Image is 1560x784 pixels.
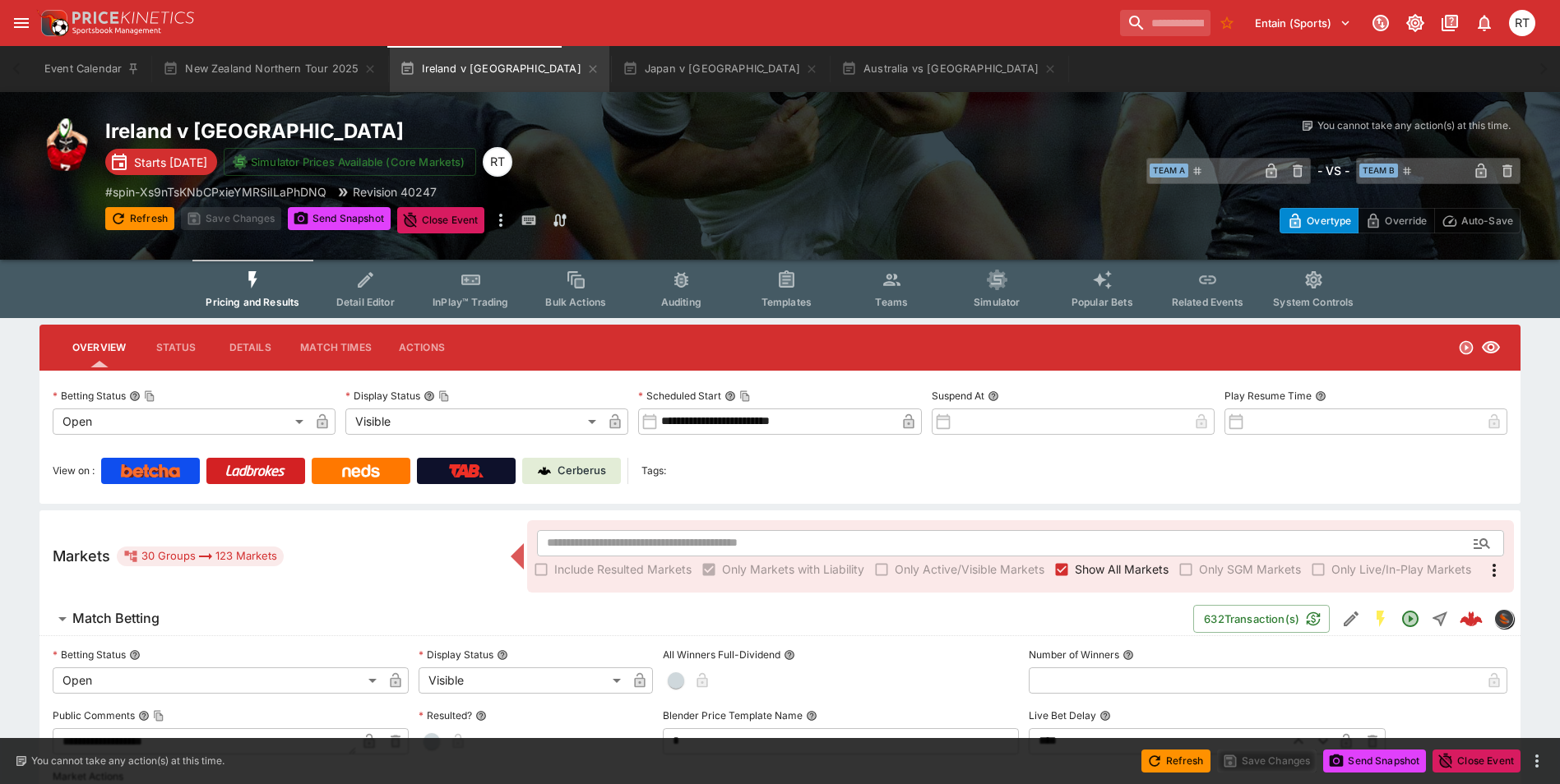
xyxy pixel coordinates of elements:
button: Match Times [287,328,385,367]
span: Bulk Actions [545,296,606,308]
button: Open [1467,528,1497,558]
img: PriceKinetics [72,12,194,24]
button: No Bookmarks [1214,10,1240,36]
h6: Match Betting [72,610,160,627]
div: Event type filters [192,260,1367,318]
button: more [1527,751,1547,771]
button: Copy To Clipboard [438,390,450,402]
button: Notifications [1470,8,1499,38]
p: Auto-Save [1461,212,1513,229]
p: Display Status [419,648,493,662]
span: Include Resulted Markets [554,560,692,578]
div: Visible [419,667,627,694]
span: Show All Markets [1075,560,1169,578]
svg: Visible [1481,338,1501,357]
span: Popular Bets [1072,296,1133,308]
button: Overview [59,328,139,367]
input: search [1120,10,1211,36]
img: PriceKinetics Logo [36,7,69,39]
p: All Winners Full-Dividend [663,648,780,662]
img: rugby_union.png [39,118,92,171]
h6: - VS - [1317,162,1349,179]
img: Ladbrokes [225,464,285,477]
button: Live Bet Delay [1099,710,1111,722]
h5: Markets [53,546,110,565]
button: Ireland v [GEOGRAPHIC_DATA] [390,46,609,92]
p: Scheduled Start [638,389,721,403]
button: Play Resume Time [1315,390,1326,402]
svg: Open [1400,609,1420,629]
span: Teams [875,296,908,308]
button: Details [213,328,287,367]
img: TabNZ [449,464,484,477]
span: Only Live/In-Play Markets [1331,560,1471,578]
button: Send Snapshot [288,207,391,230]
button: Display Status [497,649,508,661]
span: Only Active/Visible Markets [895,560,1044,578]
button: Resulted? [475,710,487,722]
span: Pricing and Results [206,296,299,308]
button: Documentation [1435,8,1465,38]
img: logo-cerberus--red.svg [1460,607,1483,630]
button: Refresh [105,207,174,230]
label: Tags: [641,458,666,484]
button: Australia vs [GEOGRAPHIC_DATA] [831,46,1067,92]
button: New Zealand Northern Tour 2025 [153,46,387,92]
button: more [491,207,511,233]
p: Resulted? [419,708,472,722]
span: Detail Editor [336,296,395,308]
button: Japan v [GEOGRAPHIC_DATA] [613,46,828,92]
p: Suspend At [932,389,984,403]
span: Templates [761,296,812,308]
button: All Winners Full-Dividend [784,649,795,661]
button: Betting StatusCopy To Clipboard [129,390,141,402]
img: Cerberus [538,464,551,477]
img: Neds [342,464,379,477]
p: Starts [DATE] [134,154,207,171]
button: Match Betting [39,602,1193,635]
p: Cerberus [558,463,606,479]
span: Simulator [974,296,1020,308]
p: Blender Price Template Name [663,708,803,722]
button: Close Event [1433,749,1521,772]
p: Live Bet Delay [1029,708,1096,722]
button: Status [139,328,213,367]
p: Override [1385,212,1427,229]
p: Play Resume Time [1224,389,1312,403]
svg: More [1484,560,1504,580]
button: Copy To Clipboard [144,390,155,402]
span: Only SGM Markets [1199,560,1301,578]
button: Copy To Clipboard [153,710,164,722]
button: Actions [385,328,459,367]
div: Richard Tatton [1509,10,1535,36]
button: Number of Winners [1123,649,1134,661]
span: System Controls [1273,296,1354,308]
div: Richard Tatton [483,147,512,177]
button: Scheduled StartCopy To Clipboard [724,390,736,402]
p: Display Status [345,389,420,403]
button: Connected to PK [1366,8,1396,38]
button: Blender Price Template Name [806,710,817,722]
p: Revision 40247 [353,183,437,201]
button: Event Calendar [35,46,150,92]
button: Edit Detail [1336,604,1366,634]
span: InPlay™ Trading [433,296,508,308]
button: Toggle light/dark mode [1400,8,1430,38]
span: Auditing [661,296,701,308]
button: open drawer [7,8,36,38]
a: Cerberus [522,458,621,484]
p: Number of Winners [1029,648,1119,662]
button: 632Transaction(s) [1193,605,1330,633]
div: Visible [345,408,602,435]
button: Suspend At [988,390,999,402]
button: Public CommentsCopy To Clipboard [138,710,150,722]
p: Copy To Clipboard [105,183,326,201]
p: Betting Status [53,648,126,662]
div: 30 Groups 123 Markets [123,546,277,566]
button: Override [1358,208,1434,233]
span: Only Markets with Liability [722,560,864,578]
div: 005605e3-da66-4250-904a-ae56ad8e7fef [1460,607,1483,630]
div: Start From [1280,208,1521,233]
p: Betting Status [53,389,126,403]
button: SGM Enabled [1366,604,1396,634]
